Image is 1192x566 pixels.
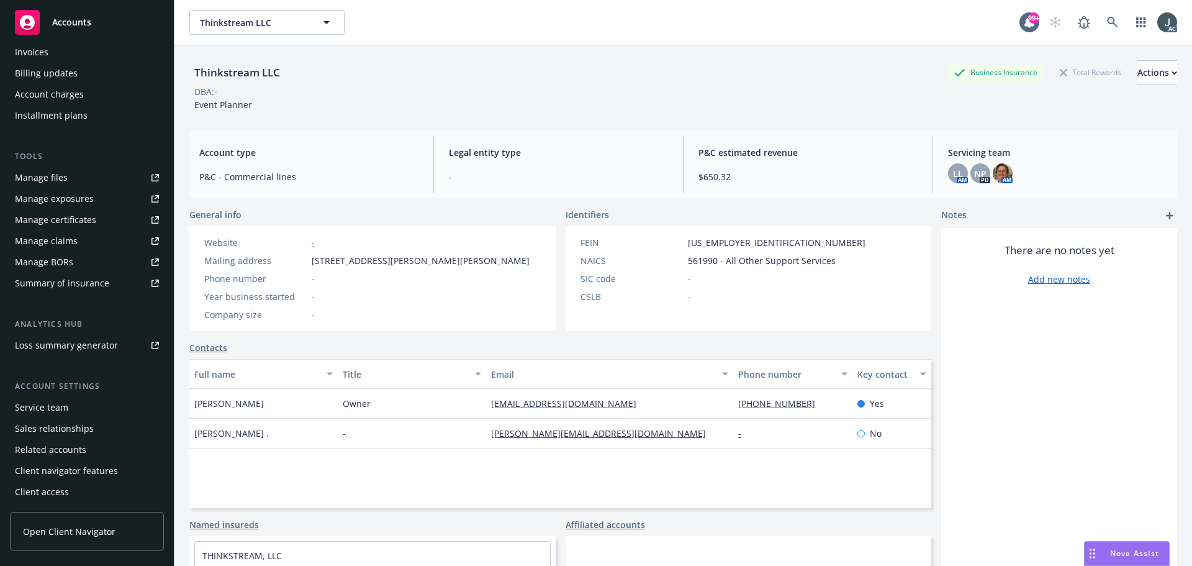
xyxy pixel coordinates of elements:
div: Manage exposures [15,189,94,209]
div: Related accounts [15,440,86,460]
div: DBA: - [194,85,217,98]
div: Manage files [15,168,68,188]
button: Email [486,359,733,389]
a: Manage claims [10,231,164,251]
img: photo [993,163,1013,183]
span: LL [953,167,963,180]
div: Summary of insurance [15,273,109,293]
span: General info [189,208,242,221]
div: Phone number [738,368,833,381]
span: $650.32 [698,170,918,183]
div: Drag to move [1085,542,1100,565]
a: Summary of insurance [10,273,164,293]
a: Sales relationships [10,419,164,439]
div: SIC code [580,272,683,285]
a: [PERSON_NAME][EMAIL_ADDRESS][DOMAIN_NAME] [491,427,716,439]
a: Invoices [10,42,164,62]
div: 99+ [1028,12,1039,24]
span: Open Client Navigator [23,525,115,538]
span: - [312,308,315,321]
span: Legal entity type [449,146,668,159]
a: Switch app [1129,10,1154,35]
a: Manage exposures [10,189,164,209]
div: Website [204,236,307,249]
a: Billing updates [10,63,164,83]
div: Email [491,368,715,381]
a: Contacts [189,341,227,354]
div: Account charges [15,84,84,104]
div: NAICS [580,254,683,267]
div: Client access [15,482,69,502]
div: Sales relationships [15,419,94,439]
button: Phone number [733,359,852,389]
div: Thinkstream LLC [189,65,285,81]
div: Manage certificates [15,210,96,230]
span: NP [974,167,987,180]
span: Servicing team [948,146,1167,159]
a: [PHONE_NUMBER] [738,398,825,409]
a: Search [1100,10,1125,35]
div: Mailing address [204,254,307,267]
a: add [1162,208,1177,223]
span: P&C - Commercial lines [199,170,418,183]
span: [PERSON_NAME] [194,397,264,410]
a: THINKSTREAM, LLC [202,550,282,562]
span: [STREET_ADDRESS][PERSON_NAME][PERSON_NAME] [312,254,530,267]
a: Report a Bug [1072,10,1096,35]
span: Notes [941,208,967,223]
a: - [738,427,751,439]
span: [PERSON_NAME] . [194,427,269,440]
span: Accounts [52,17,91,27]
a: - [312,237,315,249]
span: Account type [199,146,418,159]
a: [EMAIL_ADDRESS][DOMAIN_NAME] [491,398,646,409]
div: FEIN [580,236,683,249]
button: Nova Assist [1084,541,1170,566]
span: - [688,290,691,303]
div: CSLB [580,290,683,303]
button: Full name [189,359,338,389]
div: Installment plans [15,106,88,126]
span: Nova Assist [1110,548,1159,559]
div: Phone number [204,272,307,285]
a: Start snowing [1043,10,1068,35]
a: Client navigator features [10,461,164,481]
span: There are no notes yet [1005,243,1114,258]
a: Manage files [10,168,164,188]
span: - [688,272,691,285]
div: Service team [15,398,68,418]
button: Actions [1137,60,1177,85]
span: Yes [870,397,884,410]
button: Thinkstream LLC [189,10,345,35]
div: Tools [10,150,164,163]
span: - [312,290,315,303]
div: Title [343,368,467,381]
a: Client access [10,482,164,502]
span: 561990 - All Other Support Services [688,254,836,267]
div: Key contact [857,368,913,381]
a: Related accounts [10,440,164,460]
a: Loss summary generator [10,335,164,355]
a: Manage BORs [10,252,164,272]
div: Year business started [204,290,307,303]
div: Business Insurance [948,65,1044,80]
div: Full name [194,368,319,381]
a: Manage certificates [10,210,164,230]
button: Key contact [852,359,931,389]
span: Identifiers [566,208,609,221]
div: Manage BORs [15,252,73,272]
div: Client navigator features [15,461,118,481]
button: Title [338,359,486,389]
div: Billing updates [15,63,78,83]
span: P&C estimated revenue [698,146,918,159]
a: Account charges [10,84,164,104]
a: Installment plans [10,106,164,126]
span: - [343,427,346,440]
div: Actions [1137,61,1177,84]
div: Analytics hub [10,318,164,331]
span: [US_EMPLOYER_IDENTIFICATION_NUMBER] [688,236,865,249]
div: Account settings [10,380,164,393]
img: photo [1157,12,1177,32]
div: Company size [204,308,307,321]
